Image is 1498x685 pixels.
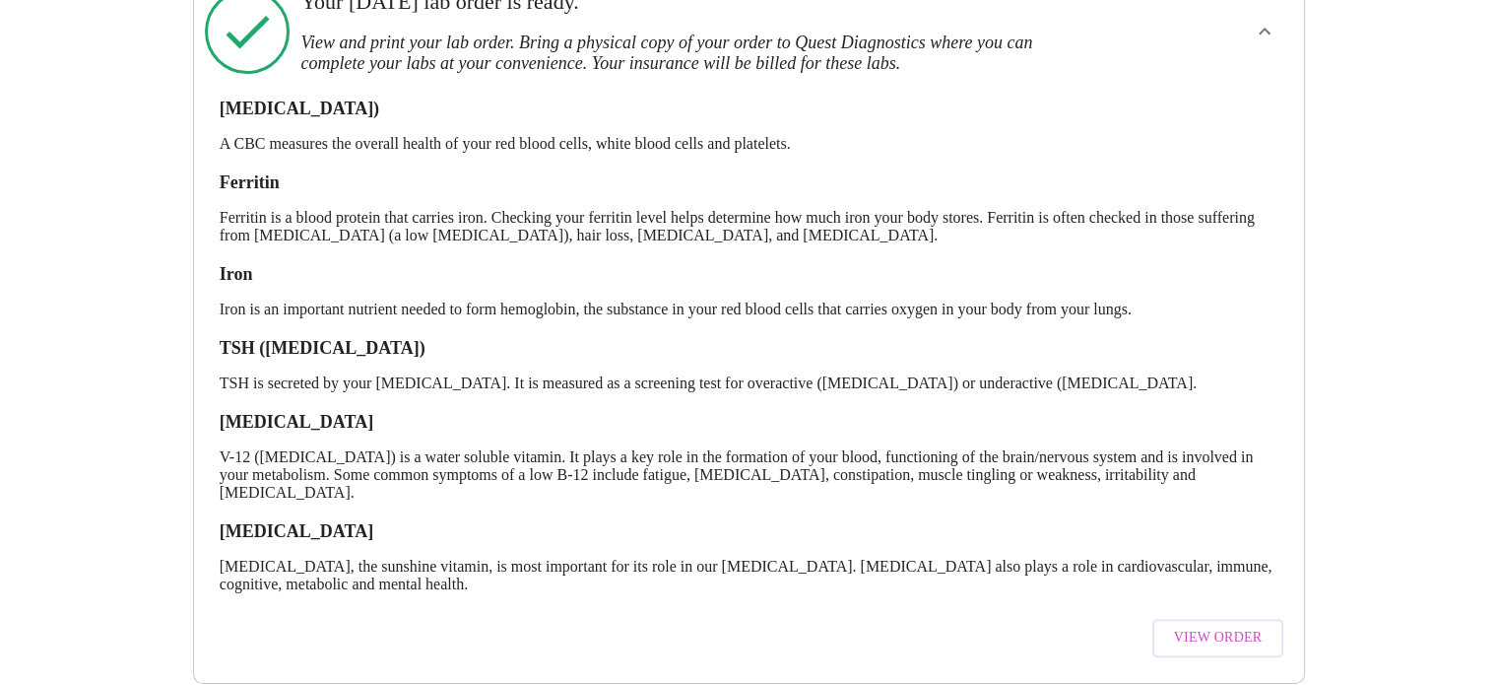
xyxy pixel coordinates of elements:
[220,448,1279,502] p: V-12 ([MEDICAL_DATA]) is a water soluble vitamin. It plays a key role in the formation of your bl...
[220,264,1279,285] h3: Iron
[300,33,1090,74] h3: View and print your lab order. Bring a physical copy of your order to Quest Diagnostics where you...
[1152,619,1284,657] button: View Order
[1174,626,1263,651] span: View Order
[220,338,1279,359] h3: TSH ([MEDICAL_DATA])
[220,99,1279,119] h3: [MEDICAL_DATA])
[1147,609,1289,667] a: View Order
[220,558,1279,593] p: [MEDICAL_DATA], the sunshine vitamin, is most important for its role in our [MEDICAL_DATA]. [MEDI...
[220,209,1279,244] p: Ferritin is a blood protein that carries iron. Checking your ferritin level helps determine how m...
[220,135,1279,153] p: A CBC measures the overall health of your red blood cells, white blood cells and platelets.
[220,375,1279,392] p: TSH is secreted by your [MEDICAL_DATA]. It is measured as a screening test for overactive ([MEDIC...
[220,521,1279,542] h3: [MEDICAL_DATA]
[220,412,1279,433] h3: [MEDICAL_DATA]
[1241,8,1288,55] button: show more
[220,172,1279,193] h3: Ferritin
[220,301,1279,318] p: Iron is an important nutrient needed to form hemoglobin, the substance in your red blood cells th...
